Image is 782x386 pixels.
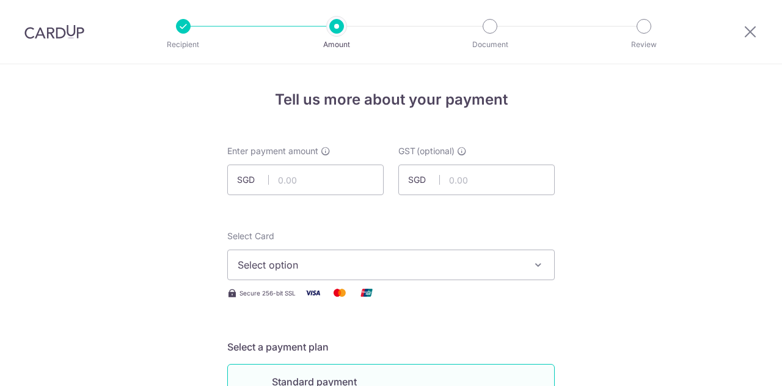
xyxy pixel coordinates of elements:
p: Recipient [138,39,228,51]
span: SGD [237,174,269,186]
input: 0.00 [227,165,384,195]
img: Visa [301,285,325,300]
p: Review [599,39,689,51]
span: Secure 256-bit SSL [239,288,296,298]
img: Union Pay [354,285,379,300]
span: Select option [238,258,522,272]
p: Amount [291,39,382,51]
img: CardUp [24,24,84,39]
span: Enter payment amount [227,145,318,157]
h4: Tell us more about your payment [227,89,555,111]
input: 0.00 [398,165,555,195]
span: translation missing: en.payables.payment_networks.credit_card.summary.labels.select_card [227,231,274,241]
span: SGD [408,174,440,186]
span: (optional) [417,145,455,157]
button: Select option [227,250,555,280]
img: Mastercard [327,285,352,300]
h5: Select a payment plan [227,340,555,354]
span: GST [398,145,415,157]
p: Document [445,39,535,51]
iframe: Opens a widget where you can find more information [704,349,770,380]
